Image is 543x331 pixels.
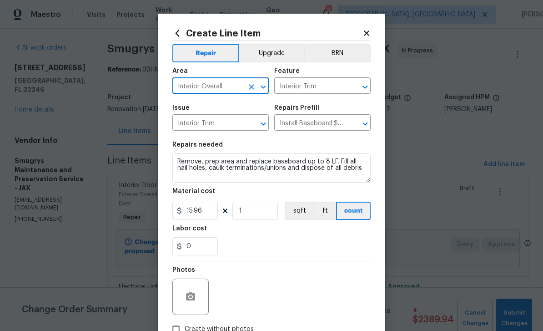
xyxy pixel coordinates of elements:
h5: Repairs Prefill [274,105,319,111]
textarea: Remove, prep area and replace baseboard up to 8 LF. Fill all nail holes, caulk terminations/union... [172,153,371,183]
button: ft [313,202,336,220]
h5: Repairs needed [172,142,223,148]
button: Upgrade [239,44,304,62]
h5: Feature [274,68,300,74]
button: Repair [172,44,239,62]
h5: Photos [172,267,195,273]
button: Open [359,117,372,130]
button: Clear [245,81,258,93]
button: Open [257,117,270,130]
button: count [336,202,371,220]
button: sqft [285,202,313,220]
h5: Area [172,68,188,74]
button: BRN [304,44,371,62]
h5: Labor cost [172,225,207,232]
h2: Create Line Item [172,28,362,38]
h5: Material cost [172,188,215,194]
button: Open [359,81,372,93]
h5: Issue [172,105,190,111]
button: Open [257,81,270,93]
